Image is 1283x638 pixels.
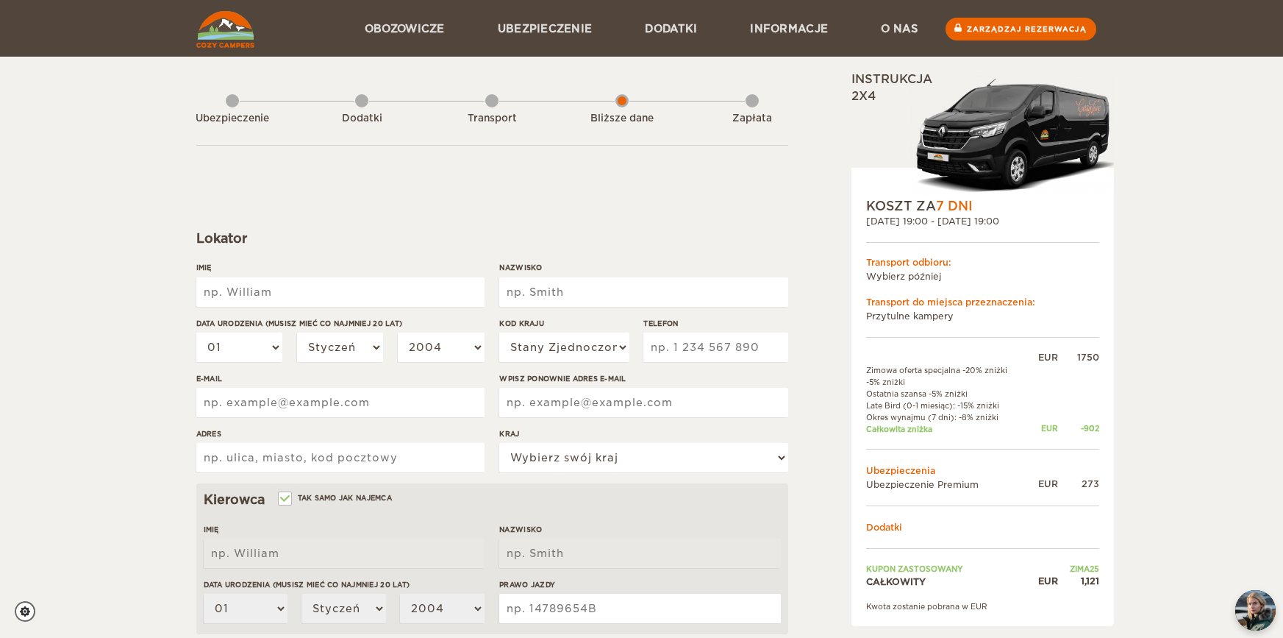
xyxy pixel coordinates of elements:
font: Wybierz później [866,271,941,282]
font: 2x4 [851,89,876,103]
input: np. 1 234 567 890 [643,333,787,362]
font: Wpisz ponownie adres e-mail [499,375,626,383]
font: Transport [468,113,517,124]
font: Late Bird (0-1 miesiąc): -15% zniżki [866,401,999,410]
button: chat-button [1235,590,1276,631]
font: 1,121 [1081,575,1099,586]
font: Ubezpieczenie [498,23,593,35]
input: np. example@example.com [196,388,485,417]
img: Langur-m-c-logo-2.png [910,76,1114,197]
font: EUR [1038,575,1058,586]
font: Tak samo jak najemca [298,494,392,502]
font: Zimowa oferta specjalna -20% zniżki [866,366,1007,375]
font: Obozowicze [365,23,445,35]
font: -5% zniżki [866,378,905,386]
font: Kierowca [204,492,265,507]
font: Dodatki [645,23,697,35]
font: Całkowita zniżka [866,425,932,433]
font: Transport do miejsca przeznaczenia: [866,297,1035,308]
font: Lokator [196,231,247,246]
font: Imię [204,525,219,534]
font: Kraj [499,430,519,438]
font: EUR [1038,478,1058,489]
font: Ubezpieczenie Premium [866,479,979,490]
font: Telefon [643,319,678,327]
font: Data urodzenia (musisz mieć co najmniej 20 lat) [204,581,410,589]
font: Dodatki [866,522,902,533]
font: [DATE] 19:00 - [DATE] 19:00 [866,216,999,227]
font: Transport odbioru: [866,257,951,268]
font: O nas [881,23,918,35]
font: Ostatnia szansa -5% zniżki [866,389,968,398]
font: Nazwisko [499,525,542,534]
font: Bliższe dane [590,113,654,124]
font: KOSZT ZA [866,199,936,213]
input: np. William [204,539,485,568]
input: np. example@example.com [499,388,787,417]
input: Tak samo jak najemca [279,495,289,505]
font: ZIMA25 [1070,564,1099,573]
font: CAŁKOWITY [866,576,926,587]
font: Ubezpieczenia [866,465,935,476]
font: Zarządzaj rezerwacją [967,25,1087,33]
font: Przytulne kampery [866,311,954,322]
input: np. William [196,277,485,307]
font: Data urodzenia (musisz mieć co najmniej 20 lat) [196,319,403,327]
font: Dodatki [342,113,382,124]
font: -902 [1081,424,1099,433]
a: Zarządzaj rezerwacją [946,18,1096,40]
font: Zapłata [732,113,772,124]
font: Nazwisko [499,263,542,272]
input: np. 14789654B [499,594,780,623]
font: E-mail [196,375,223,383]
img: Przytulne kampery [196,11,254,48]
font: Kwota zostanie pobrana w EUR [866,602,987,611]
font: 1750 [1077,352,1099,363]
font: Prawo jazdy [499,581,555,589]
a: Ustawienia plików cookie [15,601,45,622]
font: EUR [1041,424,1058,433]
font: Kupon zastosowany [866,564,963,573]
font: Informacje [750,23,828,35]
font: Instrukcja [851,72,932,86]
font: 7 DNI [936,199,973,213]
input: np. Smith [499,277,787,307]
font: EUR [1038,352,1058,363]
img: Freyja at Cozy Campers [1235,590,1276,631]
font: Imię [196,263,212,272]
font: Okres wynajmu (7 dni): -8% zniżki [866,413,998,422]
font: Ubezpieczenie [196,113,269,124]
input: np. Smith [499,539,780,568]
font: Adres [196,430,221,438]
font: 273 [1082,478,1099,489]
font: Kod kraju [499,319,543,327]
input: np. ulica, miasto, kod pocztowy [196,443,485,472]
